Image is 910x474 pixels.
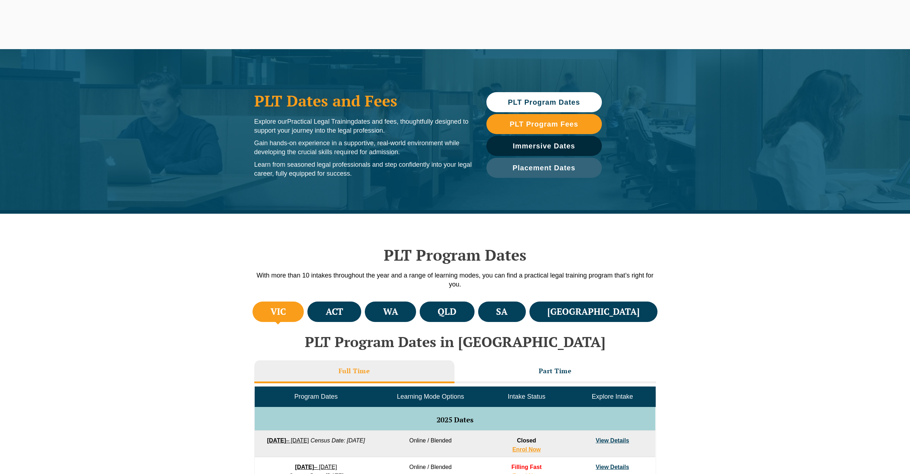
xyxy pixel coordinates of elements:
a: PLT Program Fees [486,114,602,134]
td: Online / Blended [377,431,484,457]
span: PLT Program Dates [508,99,580,106]
a: Immersive Dates [486,136,602,156]
h4: [GEOGRAPHIC_DATA] [547,306,640,318]
a: Placement Dates [486,158,602,178]
h2: PLT Program Dates [251,246,660,264]
a: [DATE]– [DATE] [295,464,337,470]
p: With more than 10 intakes throughout the year and a range of learning modes, you can find a pract... [251,271,660,289]
h3: Part Time [539,367,572,375]
h2: PLT Program Dates in [GEOGRAPHIC_DATA] [251,334,660,350]
h4: WA [383,306,398,318]
a: View Details [596,464,629,470]
span: Intake Status [508,393,545,400]
h4: VIC [270,306,286,318]
span: Closed [517,437,536,444]
span: Learning Mode Options [397,393,464,400]
p: Learn from seasoned legal professionals and step confidently into your legal career, fully equipp... [254,160,472,178]
h4: SA [496,306,508,318]
span: Immersive Dates [513,142,575,150]
a: [DATE]– [DATE] [267,437,309,444]
strong: [DATE] [267,437,286,444]
span: 2025 Dates [437,415,473,425]
em: Census Date: [DATE] [311,437,365,444]
p: Explore our dates and fees, thoughtfully designed to support your journey into the legal profession. [254,117,472,135]
span: Program Dates [294,393,338,400]
span: Explore Intake [592,393,633,400]
span: PLT Program Fees [510,120,578,128]
span: Practical Legal Training [287,118,354,125]
strong: [DATE] [295,464,314,470]
h4: QLD [438,306,456,318]
a: View Details [596,437,629,444]
p: Gain hands-on experience in a supportive, real-world environment while developing the crucial ski... [254,139,472,157]
h3: Full Time [339,367,370,375]
a: PLT Program Dates [486,92,602,112]
span: Placement Dates [513,164,575,171]
h1: PLT Dates and Fees [254,92,472,110]
span: Filling Fast [511,464,542,470]
a: Enrol Now [512,446,541,452]
h4: ACT [326,306,343,318]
